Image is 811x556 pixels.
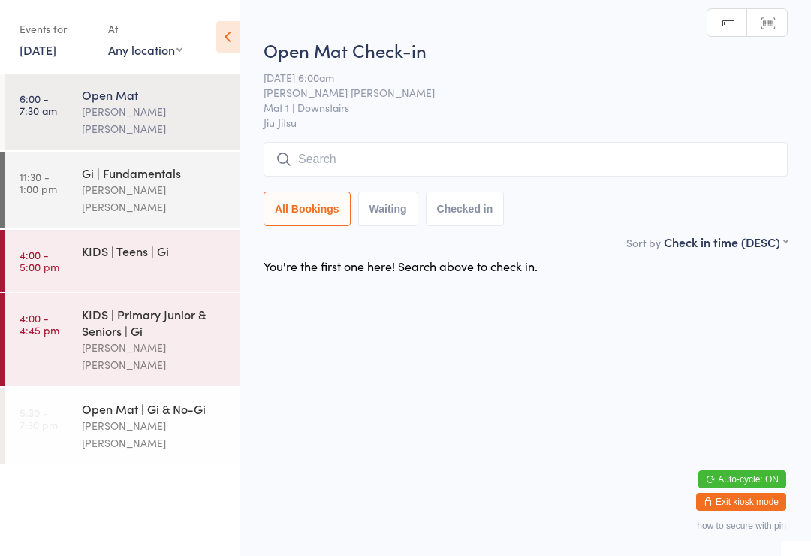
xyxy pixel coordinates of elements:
[664,234,788,250] div: Check in time (DESC)
[5,74,240,150] a: 6:00 -7:30 amOpen Mat[PERSON_NAME] [PERSON_NAME]
[20,312,59,336] time: 4:00 - 4:45 pm
[426,192,505,226] button: Checked in
[264,100,764,115] span: Mat 1 | Downstairs
[82,417,227,452] div: [PERSON_NAME] [PERSON_NAME]
[82,400,227,417] div: Open Mat | Gi & No-Gi
[20,92,57,116] time: 6:00 - 7:30 am
[82,103,227,137] div: [PERSON_NAME] [PERSON_NAME]
[108,17,182,41] div: At
[20,17,93,41] div: Events for
[264,192,351,226] button: All Bookings
[82,86,227,103] div: Open Mat
[697,521,786,531] button: how to secure with pin
[108,41,182,58] div: Any location
[5,293,240,386] a: 4:00 -4:45 pmKIDS | Primary Junior & Seniors | Gi[PERSON_NAME] [PERSON_NAME]
[264,38,788,62] h2: Open Mat Check-in
[82,165,227,181] div: Gi | Fundamentals
[264,85,764,100] span: [PERSON_NAME] [PERSON_NAME]
[626,235,661,250] label: Sort by
[82,306,227,339] div: KIDS | Primary Junior & Seniors | Gi
[82,243,227,259] div: KIDS | Teens | Gi
[5,152,240,228] a: 11:30 -1:00 pmGi | Fundamentals[PERSON_NAME] [PERSON_NAME]
[5,230,240,292] a: 4:00 -5:00 pmKIDS | Teens | Gi
[264,70,764,85] span: [DATE] 6:00am
[82,339,227,373] div: [PERSON_NAME] [PERSON_NAME]
[20,406,58,431] time: 5:30 - 7:30 pm
[264,115,788,130] span: Jiu Jitsu
[82,181,227,216] div: [PERSON_NAME] [PERSON_NAME]
[20,41,56,58] a: [DATE]
[698,470,786,488] button: Auto-cycle: ON
[5,388,240,464] a: 5:30 -7:30 pmOpen Mat | Gi & No-Gi[PERSON_NAME] [PERSON_NAME]
[20,171,57,195] time: 11:30 - 1:00 pm
[358,192,418,226] button: Waiting
[264,142,788,177] input: Search
[20,249,59,273] time: 4:00 - 5:00 pm
[264,258,538,274] div: You're the first one here! Search above to check in.
[696,493,786,511] button: Exit kiosk mode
